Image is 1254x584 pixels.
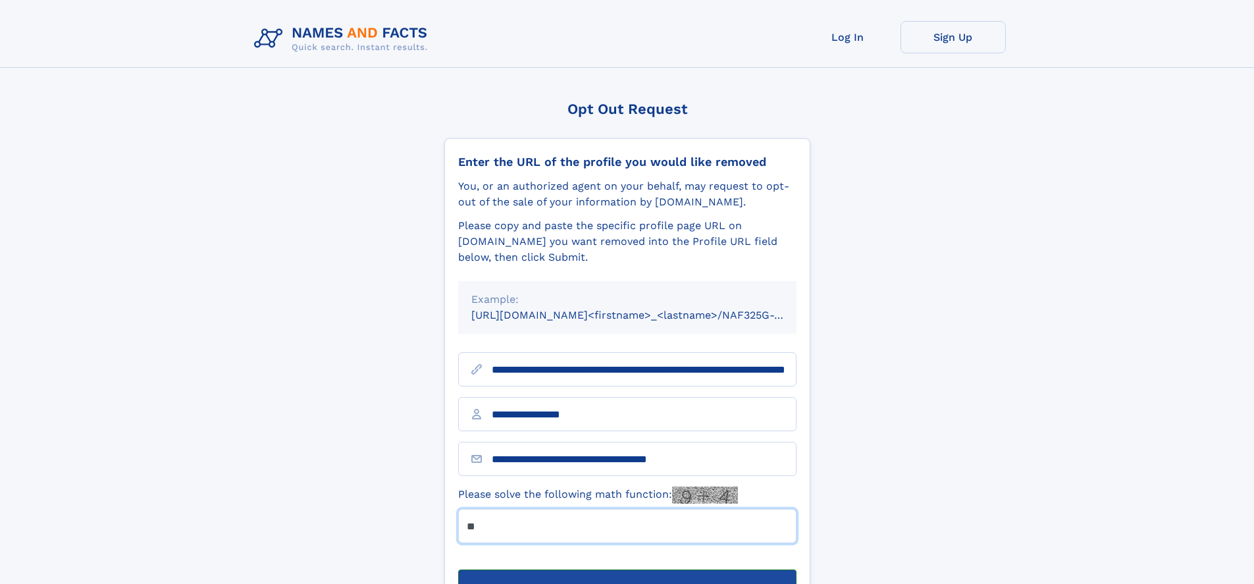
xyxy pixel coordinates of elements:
[901,21,1006,53] a: Sign Up
[458,155,797,169] div: Enter the URL of the profile you would like removed
[795,21,901,53] a: Log In
[471,292,783,307] div: Example:
[249,21,438,57] img: Logo Names and Facts
[471,309,822,321] small: [URL][DOMAIN_NAME]<firstname>_<lastname>/NAF325G-xxxxxxxx
[458,487,738,504] label: Please solve the following math function:
[444,101,810,117] div: Opt Out Request
[458,218,797,265] div: Please copy and paste the specific profile page URL on [DOMAIN_NAME] you want removed into the Pr...
[458,178,797,210] div: You, or an authorized agent on your behalf, may request to opt-out of the sale of your informatio...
